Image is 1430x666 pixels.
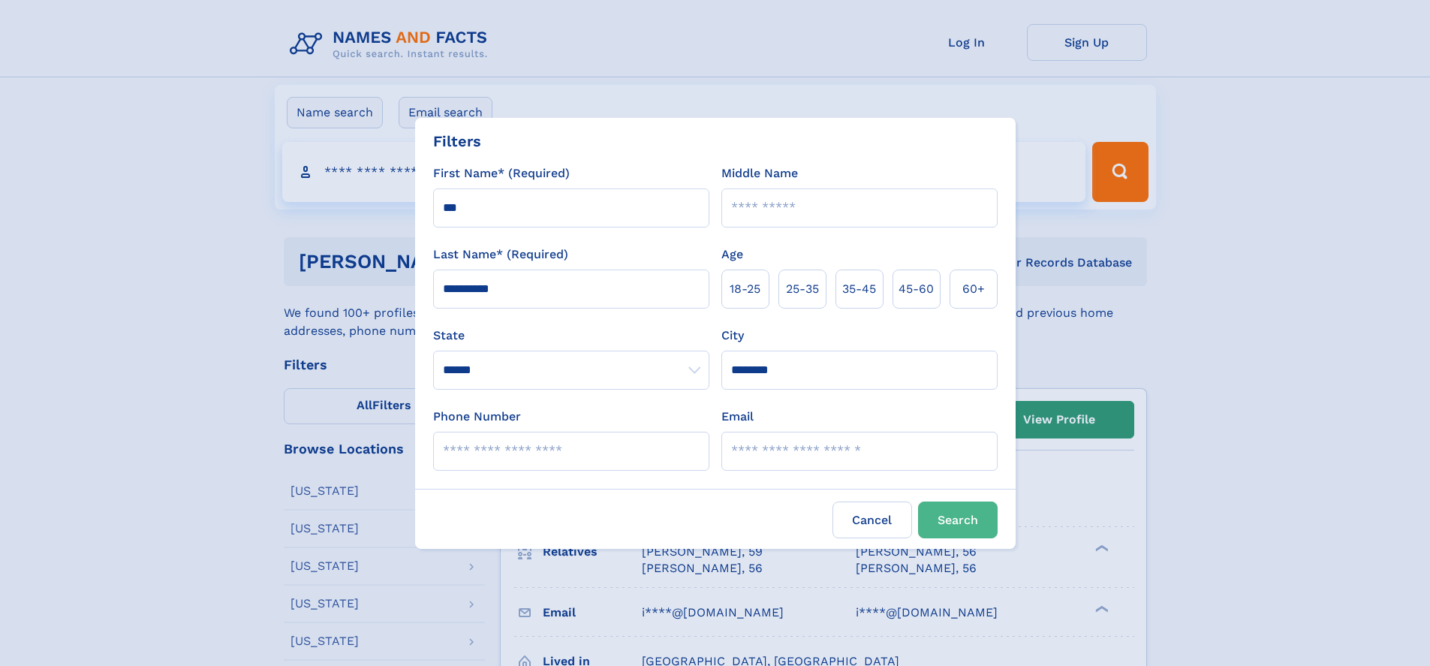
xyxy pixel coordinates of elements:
[721,164,798,182] label: Middle Name
[433,164,570,182] label: First Name* (Required)
[842,280,876,298] span: 35‑45
[433,246,568,264] label: Last Name* (Required)
[786,280,819,298] span: 25‑35
[721,327,744,345] label: City
[918,502,998,538] button: Search
[721,408,754,426] label: Email
[433,327,709,345] label: State
[832,502,912,538] label: Cancel
[899,280,934,298] span: 45‑60
[433,130,481,152] div: Filters
[962,280,985,298] span: 60+
[730,280,760,298] span: 18‑25
[433,408,521,426] label: Phone Number
[721,246,743,264] label: Age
